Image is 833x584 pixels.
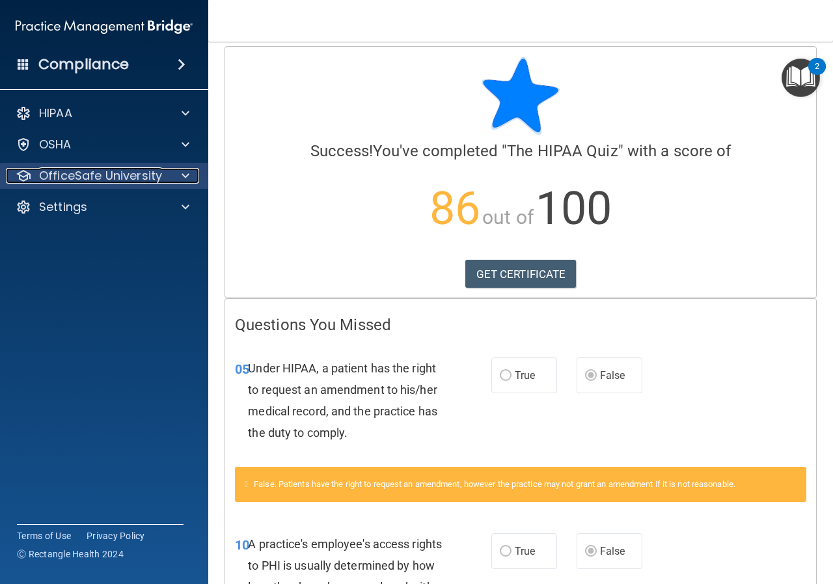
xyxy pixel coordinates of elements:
[500,371,512,381] input: True
[235,361,249,377] span: 05
[16,199,189,215] a: Settings
[16,137,189,152] a: OSHA
[39,137,72,152] p: OSHA
[482,206,534,229] span: out of
[782,59,820,97] button: Open Resource Center, 2 new notifications
[87,529,145,542] a: Privacy Policy
[515,545,535,557] span: True
[16,105,189,121] a: HIPAA
[536,182,612,235] span: 100
[39,105,72,121] p: HIPAA
[38,55,129,74] h4: Compliance
[430,182,480,235] span: 86
[515,369,535,382] span: True
[235,143,806,160] h4: You've completed " " with a score of
[39,168,162,184] p: OfficeSafe University
[585,547,597,557] input: False
[465,260,577,288] a: GET CERTIFICATE
[254,479,735,489] span: False. Patients have the right to request an amendment, however the practice may not grant an ame...
[585,371,597,381] input: False
[235,537,249,553] span: 10
[507,142,618,160] span: The HIPAA Quiz
[17,529,71,542] a: Terms of Use
[16,168,189,184] a: OfficeSafe University
[600,369,625,382] span: False
[600,545,625,557] span: False
[500,547,512,557] input: True
[482,57,560,135] img: blue-star-rounded.9d042014.png
[815,66,819,83] div: 2
[39,199,87,215] p: Settings
[248,361,437,440] span: Under HIPAA, a patient has the right to request an amendment to his/her medical record, and the p...
[310,142,374,160] span: Success!
[16,14,193,40] img: PMB logo
[235,316,806,333] h4: Questions You Missed
[17,548,124,561] span: Ⓒ Rectangle Health 2024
